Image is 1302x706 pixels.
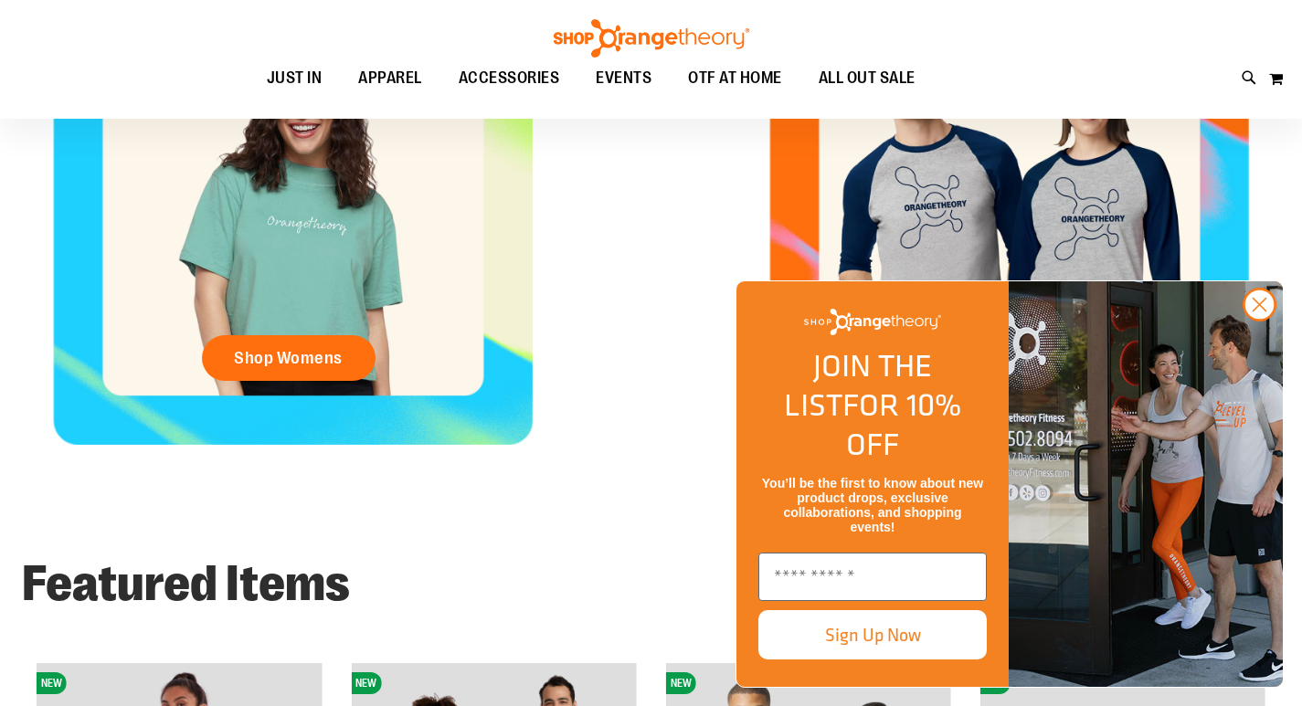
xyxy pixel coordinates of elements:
[358,58,422,99] span: APPAREL
[1009,281,1283,687] img: Shop Orangtheory
[351,672,381,694] span: NEW
[666,672,696,694] span: NEW
[758,553,987,601] input: Enter email
[784,342,932,427] span: JOIN THE LIST
[819,58,916,99] span: ALL OUT SALE
[842,382,961,467] span: FOR 10% OFF
[1243,288,1276,321] button: Close dialog
[804,309,941,335] img: Shop Orangetheory
[267,58,323,99] span: JUST IN
[688,58,782,99] span: OTF AT HOME
[762,476,983,534] span: You’ll be the first to know about new product drops, exclusive collaborations, and shopping events!
[596,58,651,99] span: EVENTS
[37,672,67,694] span: NEW
[717,262,1302,706] div: FLYOUT Form
[202,335,376,381] a: Shop Womens
[758,610,987,659] button: Sign Up Now
[234,348,343,368] span: Shop Womens
[551,19,752,58] img: Shop Orangetheory
[459,58,560,99] span: ACCESSORIES
[22,555,350,612] strong: Featured Items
